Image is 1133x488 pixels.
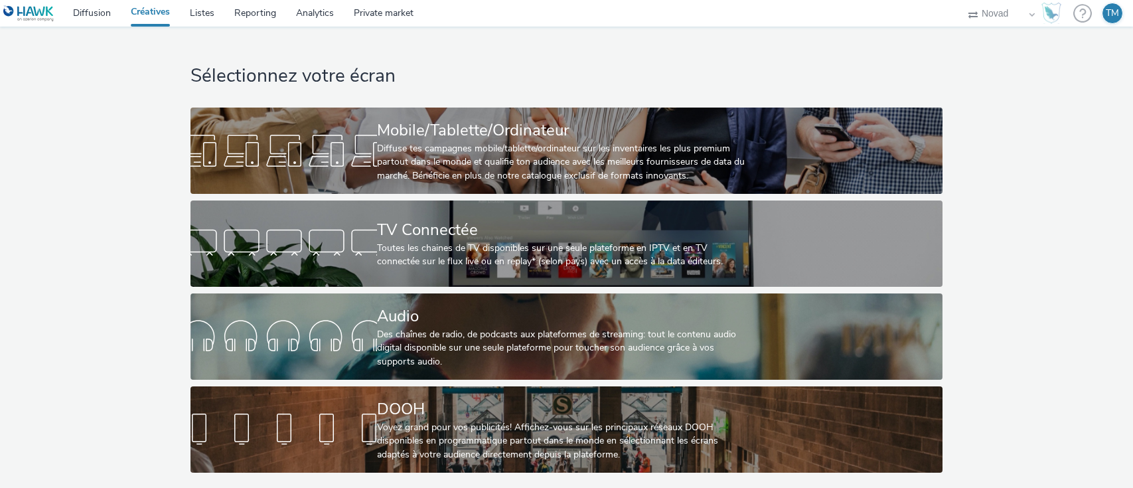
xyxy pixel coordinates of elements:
div: Des chaînes de radio, de podcasts aux plateformes de streaming: tout le contenu audio digital dis... [377,328,751,368]
a: Mobile/Tablette/OrdinateurDiffuse tes campagnes mobile/tablette/ordinateur sur les inventaires le... [190,108,943,194]
a: AudioDes chaînes de radio, de podcasts aux plateformes de streaming: tout le contenu audio digita... [190,293,943,380]
div: Mobile/Tablette/Ordinateur [377,119,751,142]
div: Diffuse tes campagnes mobile/tablette/ordinateur sur les inventaires les plus premium partout dan... [377,142,751,183]
a: TV ConnectéeToutes les chaines de TV disponibles sur une seule plateforme en IPTV et en TV connec... [190,201,943,287]
div: TV Connectée [377,218,751,242]
h1: Sélectionnez votre écran [190,64,943,89]
a: Hawk Academy [1041,3,1067,24]
div: Toutes les chaines de TV disponibles sur une seule plateforme en IPTV et en TV connectée sur le f... [377,242,751,269]
div: Audio [377,305,751,328]
div: DOOH [377,398,751,421]
img: Hawk Academy [1041,3,1061,24]
div: Voyez grand pour vos publicités! Affichez-vous sur les principaux réseaux DOOH disponibles en pro... [377,421,751,461]
img: undefined Logo [3,5,54,22]
div: TM [1106,3,1119,23]
a: DOOHVoyez grand pour vos publicités! Affichez-vous sur les principaux réseaux DOOH disponibles en... [190,386,943,473]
